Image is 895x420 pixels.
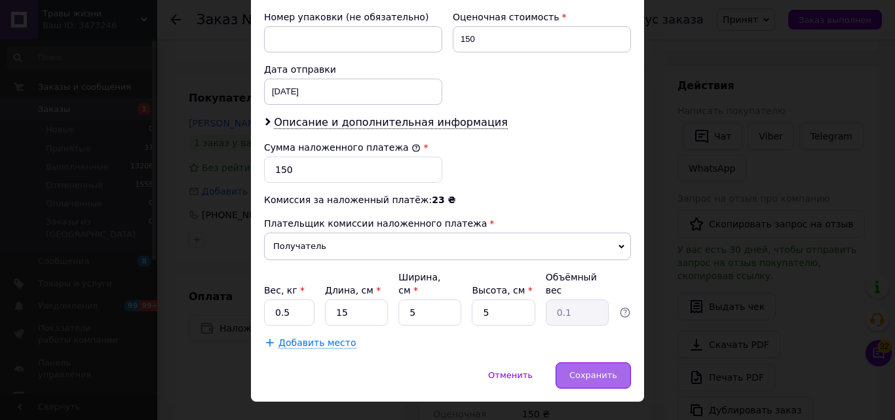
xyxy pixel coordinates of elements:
[278,337,356,349] span: Добавить место
[432,195,455,205] span: 23 ₴
[472,285,532,296] label: Высота, см
[398,272,440,296] label: Ширина, см
[264,63,442,76] div: Дата отправки
[274,116,508,129] span: Описание и дополнительная информация
[569,370,617,380] span: Сохранить
[264,10,442,24] div: Номер упаковки (не обязательно)
[264,142,421,153] label: Сумма наложенного платежа
[264,193,631,206] div: Комиссия за наложенный платёж:
[546,271,609,297] div: Объёмный вес
[264,233,631,260] span: Получатель
[264,285,305,296] label: Вес, кг
[264,218,487,229] span: Плательщик комиссии наложенного платежа
[488,370,533,380] span: Отменить
[325,285,381,296] label: Длина, см
[453,10,631,24] div: Оценочная стоимость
